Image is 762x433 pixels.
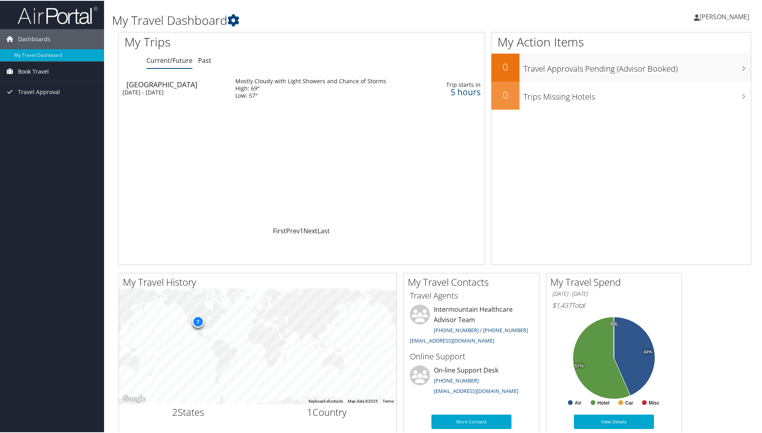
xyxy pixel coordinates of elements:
[552,300,676,309] h6: Total
[124,33,326,50] h1: My Trips
[611,321,617,326] tspan: 0%
[18,61,49,81] span: Book Travel
[410,289,533,301] h3: Travel Agents
[434,376,479,383] a: [PHONE_NUMBER]
[264,405,391,418] h2: Country
[198,55,211,64] a: Past
[406,365,537,397] li: On-line Support Desk
[406,304,537,347] li: Intermountain Healthcare Advisor Team
[18,5,98,24] img: airportal-logo.png
[123,275,396,288] h2: My Travel History
[440,80,481,88] div: Trip starts in
[434,387,518,394] a: [EMAIL_ADDRESS][DOMAIN_NAME]
[317,226,330,235] a: Last
[18,81,60,101] span: Travel Approval
[552,289,676,297] h6: [DATE] - [DATE]
[550,275,682,288] h2: My Travel Spend
[491,81,751,109] a: 0Trips Missing Hotels
[440,88,481,95] div: 5 hours
[491,87,519,101] h2: 0
[700,12,749,20] span: [PERSON_NAME]
[273,226,286,235] a: First
[649,399,660,405] text: Misc
[235,91,386,98] div: Low: 57°
[491,59,519,73] h2: 0
[410,350,533,361] h3: Online Support
[598,399,610,405] text: Hotel
[121,393,147,403] a: Open this area in Google Maps (opens a new window)
[383,398,394,403] a: Terms (opens in new tab)
[126,80,227,87] div: [GEOGRAPHIC_DATA]
[112,11,542,28] h1: My Travel Dashboard
[625,399,633,405] text: Car
[307,405,313,418] span: 1
[146,55,193,64] a: Current/Future
[491,33,751,50] h1: My Action Items
[694,4,757,28] a: [PERSON_NAME]
[431,414,511,428] a: More Contacts
[235,84,386,91] div: High: 69°
[410,336,494,343] a: [EMAIL_ADDRESS][DOMAIN_NAME]
[235,77,386,84] div: Mostly Cloudy with Light Showers and Chance of Storms
[303,226,317,235] a: Next
[286,226,300,235] a: Prev
[574,414,654,428] a: View Details
[644,349,652,354] tspan: 43%
[172,405,178,418] span: 2
[348,398,378,403] span: Map data ©2025
[552,300,571,309] span: $1,437
[434,326,528,333] a: [PHONE_NUMBER] / [PHONE_NUMBER]
[18,28,50,48] span: Dashboards
[121,393,147,403] img: Google
[300,226,303,235] a: 1
[523,58,751,74] h3: Travel Approvals Pending (Advisor Booked)
[523,86,751,102] h3: Trips Missing Hotels
[309,398,343,403] button: Keyboard shortcuts
[122,88,223,95] div: [DATE] - [DATE]
[192,315,204,327] div: 7
[575,363,584,368] tspan: 57%
[125,405,252,418] h2: States
[575,399,582,405] text: Air
[408,275,539,288] h2: My Travel Contacts
[491,53,751,81] a: 0Travel Approvals Pending (Advisor Booked)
